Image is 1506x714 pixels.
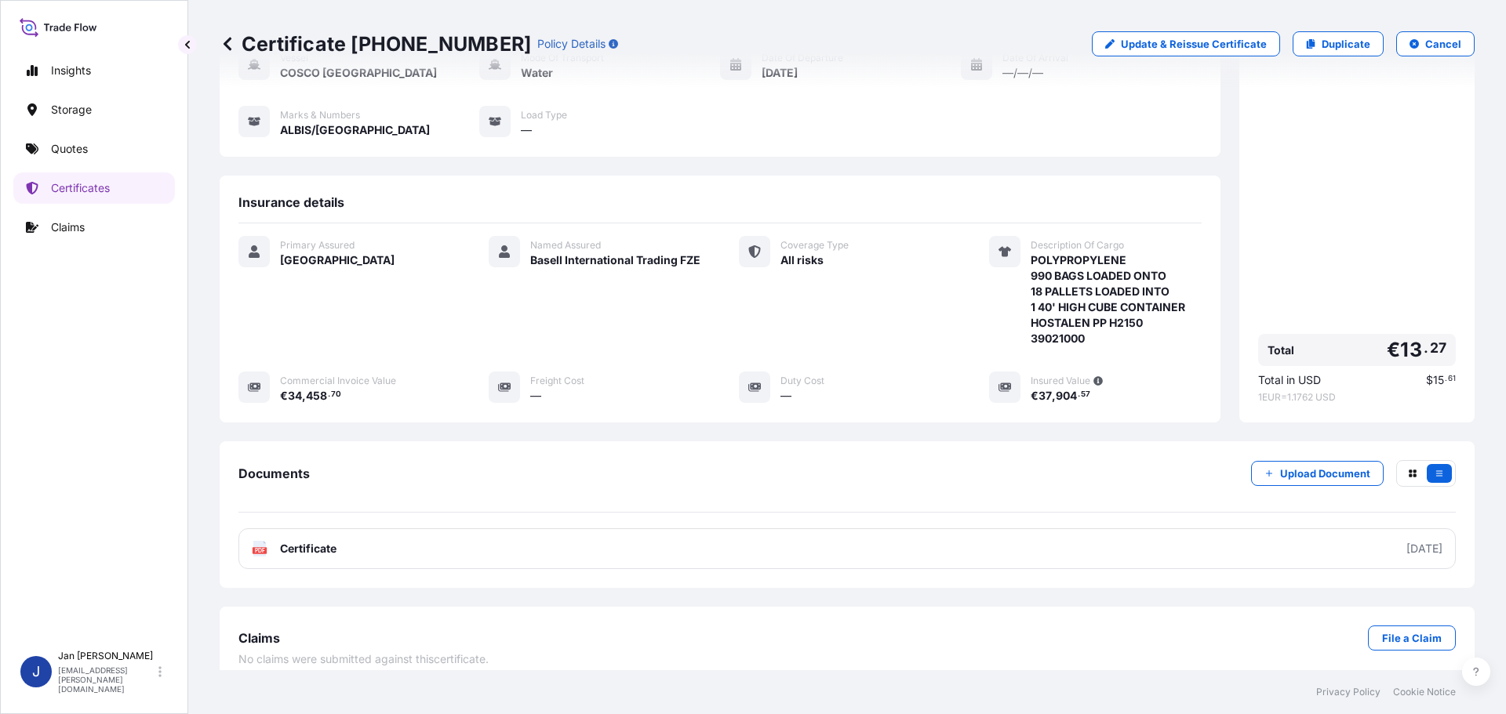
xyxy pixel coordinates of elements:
[780,388,791,404] span: —
[1406,541,1442,556] div: [DATE]
[530,252,700,268] span: Basell International Trading FZE
[280,390,288,401] span: €
[1424,343,1428,353] span: .
[1052,390,1056,401] span: ,
[780,239,849,252] span: Coverage Type
[51,219,85,235] p: Claims
[1092,31,1280,56] a: Update & Reissue Certificate
[51,180,110,196] p: Certificates
[238,651,489,667] span: No claims were submitted against this certificate .
[1433,375,1444,386] span: 15
[51,102,92,118] p: Storage
[238,194,344,210] span: Insurance details
[1396,31,1475,56] button: Cancel
[1430,343,1446,353] span: 27
[280,252,395,268] span: [GEOGRAPHIC_DATA]
[1078,392,1080,397] span: .
[1425,36,1461,52] p: Cancel
[280,239,355,252] span: Primary Assured
[1316,686,1380,698] a: Privacy Policy
[521,109,567,121] span: Load Type
[328,392,330,397] span: .
[51,63,91,78] p: Insights
[1258,372,1321,388] span: Total in USD
[1382,630,1442,646] p: File a Claim
[780,375,824,387] span: Duty Cost
[1121,36,1267,52] p: Update & Reissue Certificate
[1280,466,1370,481] p: Upload Document
[280,375,396,387] span: Commercial Invoice Value
[13,133,175,165] a: Quotes
[780,252,824,268] span: All risks
[306,390,327,401] span: 458
[220,31,531,56] p: Certificate [PHONE_NUMBER]
[238,630,280,646] span: Claims
[255,548,265,553] text: PDF
[530,239,601,252] span: Named Assured
[1393,686,1456,698] a: Cookie Notice
[13,212,175,243] a: Claims
[1368,625,1456,651] a: File a Claim
[288,390,302,401] span: 34
[1081,392,1090,397] span: 57
[1031,252,1185,346] span: POLYPROPYLENE 990 BAGS LOADED ONTO 18 PALLETS LOADED INTO 1 40' HIGH CUBE CONTAINER HOSTALEN PP H...
[280,541,336,556] span: Certificate
[13,94,175,125] a: Storage
[1251,461,1384,486] button: Upload Document
[530,388,541,404] span: —
[1387,340,1400,360] span: €
[1031,375,1090,387] span: Insured Value
[1293,31,1384,56] a: Duplicate
[238,528,1456,569] a: PDFCertificate[DATE]
[1039,390,1052,401] span: 37
[280,122,430,138] span: ALBIS/[GEOGRAPHIC_DATA]
[331,392,341,397] span: 70
[1400,340,1421,360] span: 13
[58,665,155,694] p: [EMAIL_ADDRESS][PERSON_NAME][DOMAIN_NAME]
[51,141,88,157] p: Quotes
[537,36,606,52] p: Policy Details
[1445,376,1447,382] span: .
[58,650,155,662] p: Jan [PERSON_NAME]
[13,55,175,86] a: Insights
[1322,36,1370,52] p: Duplicate
[530,375,584,387] span: Freight Cost
[1448,376,1456,382] span: 61
[280,109,360,121] span: Marks & Numbers
[238,466,310,481] span: Documents
[302,390,306,401] span: ,
[1056,390,1077,401] span: 904
[1031,390,1039,401] span: €
[1426,375,1433,386] span: $
[13,172,175,204] a: Certificates
[1031,239,1124,252] span: Description Of Cargo
[521,122,532,138] span: —
[1258,391,1456,404] span: 1 EUR = 1.1762 USD
[32,664,40,680] span: J
[1268,343,1294,358] span: Total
